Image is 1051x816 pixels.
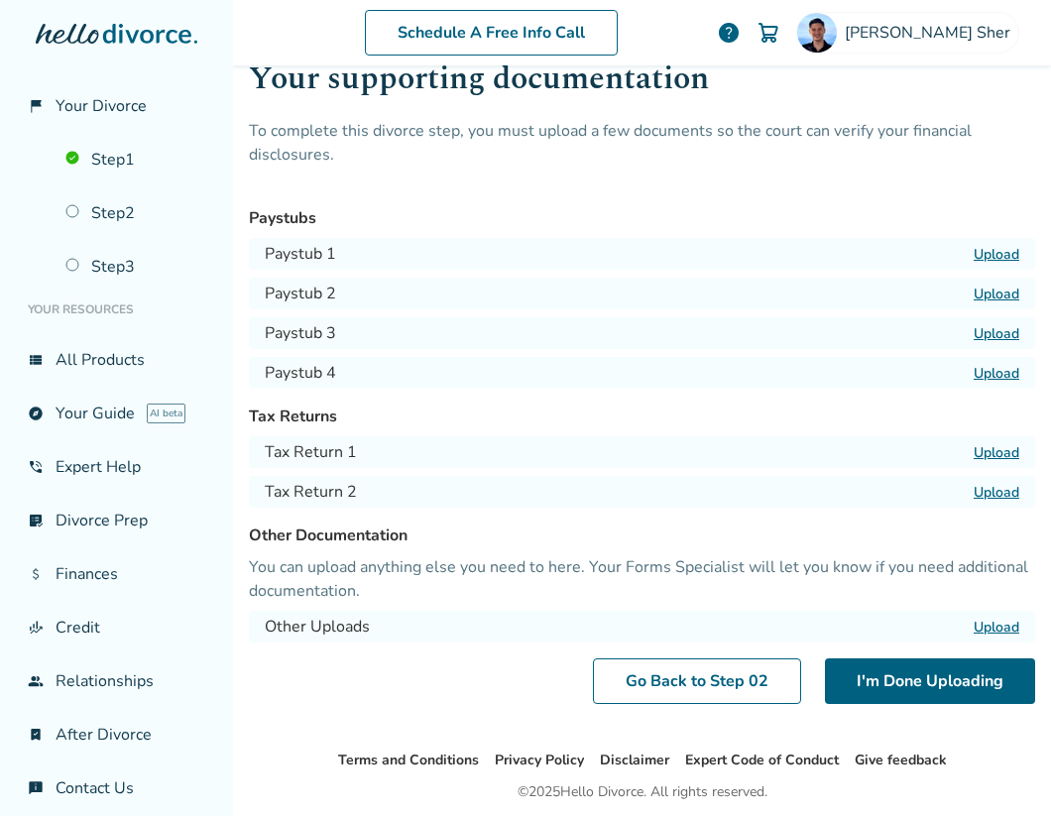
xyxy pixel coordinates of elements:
[16,551,217,597] a: attach_moneyFinances
[16,605,217,650] a: finance_modeCredit
[16,765,217,811] a: chat_infoContact Us
[265,321,336,345] h4: Paystub 3
[855,749,947,772] li: Give feedback
[952,721,1051,816] iframe: Chat Widget
[757,21,780,45] img: Cart
[265,615,370,639] h4: Other Uploads
[974,618,1019,637] label: Upload
[28,513,44,528] span: list_alt_check
[249,555,1035,603] p: You can upload anything else you need to here. Your Forms Specialist will let you know if you nee...
[974,443,1019,462] label: Upload
[249,206,1035,230] h3: Paystubs
[16,658,217,704] a: groupRelationships
[593,658,801,704] a: Go Back to Step 02
[28,459,44,475] span: phone_in_talk
[16,444,217,490] a: phone_in_talkExpert Help
[16,712,217,758] a: bookmark_checkAfter Divorce
[249,119,1035,190] p: To complete this divorce step, you must upload a few documents so the court can verify your finan...
[28,780,44,796] span: chat_info
[974,285,1019,303] label: Upload
[495,751,584,769] a: Privacy Policy
[797,13,837,53] img: Omar Sher
[56,95,147,117] span: Your Divorce
[54,137,217,182] a: Step1
[54,190,217,236] a: Step2
[147,404,185,423] span: AI beta
[685,751,839,769] a: Expert Code of Conduct
[16,83,217,129] a: flag_2Your Divorce
[16,337,217,383] a: view_listAll Products
[265,282,336,305] h4: Paystub 2
[28,620,44,636] span: finance_mode
[974,324,1019,343] label: Upload
[28,566,44,582] span: attach_money
[825,658,1035,704] button: I'm Done Uploading
[265,480,357,504] h4: Tax Return 2
[249,405,1035,428] h3: Tax Returns
[974,483,1019,502] label: Upload
[518,780,767,804] div: © 2025 Hello Divorce. All rights reserved.
[717,21,741,45] a: help
[28,727,44,743] span: bookmark_check
[265,242,336,266] h4: Paystub 1
[974,364,1019,383] label: Upload
[16,391,217,436] a: exploreYour GuideAI beta
[365,10,618,56] a: Schedule A Free Info Call
[338,751,479,769] a: Terms and Conditions
[249,55,1035,119] h1: Your supporting documentation
[16,290,217,329] li: Your Resources
[28,673,44,689] span: group
[845,22,1018,44] span: [PERSON_NAME] Sher
[28,98,44,114] span: flag_2
[54,244,217,290] a: Step3
[974,245,1019,264] label: Upload
[265,361,336,385] h4: Paystub 4
[28,406,44,421] span: explore
[249,524,1035,547] h3: Other Documentation
[28,352,44,368] span: view_list
[16,498,217,543] a: list_alt_checkDivorce Prep
[600,749,669,772] li: Disclaimer
[265,440,357,464] h4: Tax Return 1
